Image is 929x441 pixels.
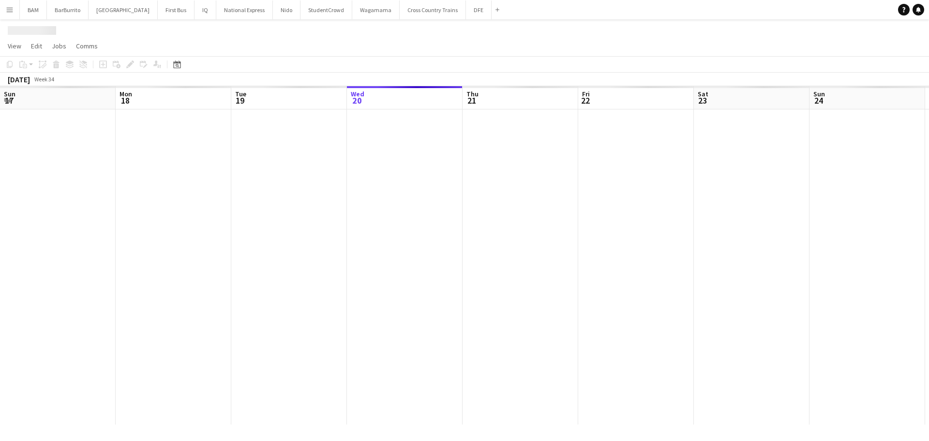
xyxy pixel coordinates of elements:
span: Sun [813,90,825,98]
button: BAM [20,0,47,19]
button: [GEOGRAPHIC_DATA] [89,0,158,19]
button: National Express [216,0,273,19]
span: 19 [234,95,246,106]
button: Nido [273,0,300,19]
a: View [4,40,25,52]
a: Edit [27,40,46,52]
span: Thu [466,90,479,98]
span: Mon [120,90,132,98]
span: 22 [581,95,590,106]
button: DFE [466,0,492,19]
button: BarBurrito [47,0,89,19]
span: View [8,42,21,50]
span: 17 [2,95,15,106]
span: 24 [812,95,825,106]
button: Cross Country Trains [400,0,466,19]
span: Week 34 [32,76,56,83]
span: Wed [351,90,364,98]
span: 18 [118,95,132,106]
span: Sat [698,90,708,98]
button: IQ [195,0,216,19]
span: Comms [76,42,98,50]
span: Jobs [52,42,66,50]
span: Edit [31,42,42,50]
button: Wagamama [352,0,400,19]
span: 23 [696,95,708,106]
span: Fri [582,90,590,98]
span: Tue [235,90,246,98]
span: 20 [349,95,364,106]
a: Comms [72,40,102,52]
span: 21 [465,95,479,106]
span: Sun [4,90,15,98]
button: First Bus [158,0,195,19]
a: Jobs [48,40,70,52]
div: [DATE] [8,75,30,84]
button: StudentCrowd [300,0,352,19]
